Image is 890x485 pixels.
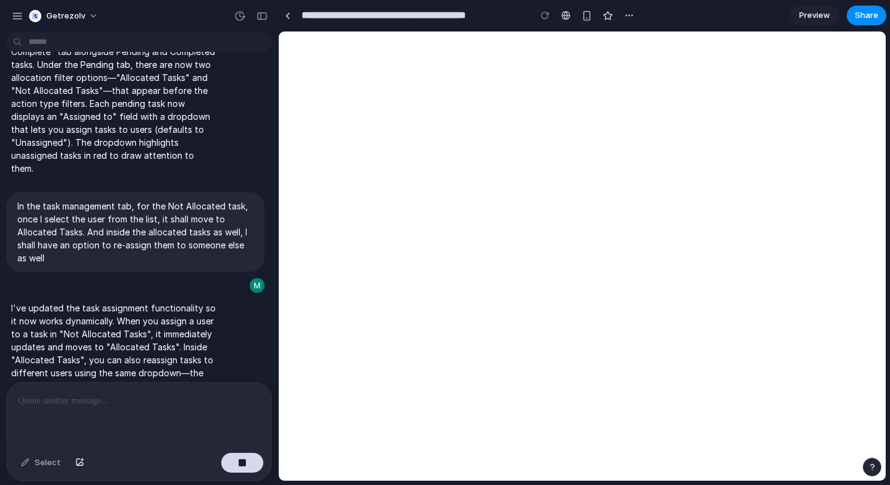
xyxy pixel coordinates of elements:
[855,9,878,22] span: Share
[790,6,839,25] a: Preview
[799,9,830,22] span: Preview
[46,10,85,22] span: getrezolv
[11,19,218,175] p: I've updated the Task Management module with the requested features. I added a new "Could Not Com...
[847,6,886,25] button: Share
[17,200,253,264] p: In the task management tab, for the Not Allocated task, once I select the user from the list, it ...
[24,6,104,26] button: getrezolv
[11,302,218,431] p: I've updated the task assignment functionality so it now works dynamically. When you assign a use...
